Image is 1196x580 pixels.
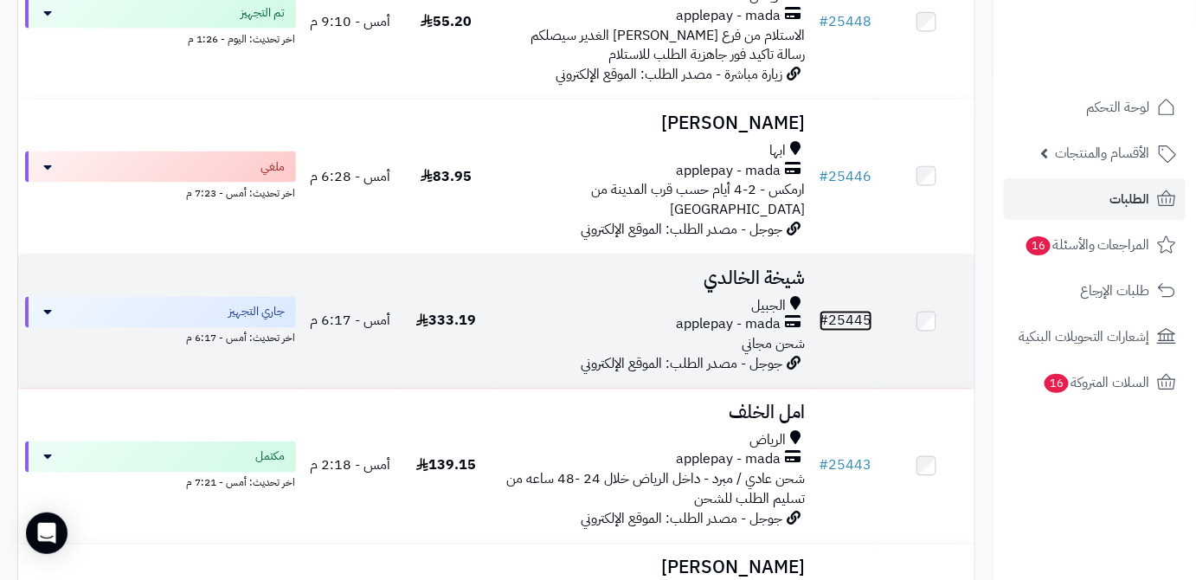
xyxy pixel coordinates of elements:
[1110,187,1150,211] span: الطلبات
[752,296,787,316] span: الجبيل
[241,4,286,22] span: تم التجهيز
[582,354,783,375] span: جوجل - مصدر الطلب: الموقع الإلكتروني
[501,403,806,423] h3: امل الخلف
[25,473,296,491] div: اخر تحديث: أمس - 7:21 م
[677,6,781,26] span: applepay - mada
[820,311,829,332] span: #
[25,29,296,47] div: اخر تحديث: اليوم - 1:26 م
[1004,270,1186,312] a: طلبات الإرجاع
[1004,87,1186,128] a: لوحة التحكم
[770,141,787,161] span: ابها
[1004,362,1186,403] a: السلات المتروكة16
[421,11,472,32] span: 55.20
[1004,178,1186,220] a: الطلبات
[421,166,472,187] span: 83.95
[256,448,286,466] span: مكتمل
[310,11,390,32] span: أمس - 9:10 م
[1080,279,1150,303] span: طلبات الإرجاع
[592,179,806,220] span: ارمكس - 2-4 أيام حسب قرب المدينة من [GEOGRAPHIC_DATA]
[582,509,783,530] span: جوجل - مصدر الطلب: الموقع الإلكتروني
[261,158,286,176] span: ملغي
[416,455,476,476] span: 139.15
[1019,325,1150,349] span: إشعارات التحويلات البنكية
[501,558,806,578] h3: [PERSON_NAME]
[531,25,806,66] span: الاستلام من فرع [PERSON_NAME] الغدير سيصلكم رسالة تاكيد فور جاهزية الطلب للاستلام
[820,455,829,476] span: #
[1025,233,1150,257] span: المراجعات والأسئلة
[820,11,829,32] span: #
[1055,141,1150,165] span: الأقسام والمنتجات
[310,311,390,332] span: أمس - 6:17 م
[507,469,806,510] span: شحن عادي / مبرد - داخل الرياض خلال 24 -48 ساعه من تسليم الطلب للشحن
[310,166,390,187] span: أمس - 6:28 م
[229,304,286,321] span: جاري التجهيز
[582,219,783,240] span: جوجل - مصدر الطلب: الموقع الإلكتروني
[1086,95,1150,119] span: لوحة التحكم
[820,455,872,476] a: #25443
[820,11,872,32] a: #25448
[26,512,68,554] div: Open Intercom Messenger
[1078,46,1180,82] img: logo-2.png
[1045,374,1069,393] span: 16
[556,64,783,85] span: زيارة مباشرة - مصدر الطلب: الموقع الإلكتروني
[310,455,390,476] span: أمس - 2:18 م
[1004,224,1186,266] a: المراجعات والأسئلة16
[416,311,476,332] span: 333.19
[820,311,872,332] a: #25445
[501,268,806,288] h3: شيخة الخالدي
[677,161,781,181] span: applepay - mada
[25,328,296,346] div: اخر تحديث: أمس - 6:17 م
[677,315,781,335] span: applepay - mada
[750,431,787,451] span: الرياض
[1004,316,1186,358] a: إشعارات التحويلات البنكية
[1043,371,1150,395] span: السلات المتروكة
[677,450,781,470] span: applepay - mada
[743,334,806,355] span: شحن مجاني
[501,113,806,133] h3: [PERSON_NAME]
[820,166,872,187] a: #25446
[25,183,296,201] div: اخر تحديث: أمس - 7:23 م
[1026,236,1051,255] span: 16
[820,166,829,187] span: #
